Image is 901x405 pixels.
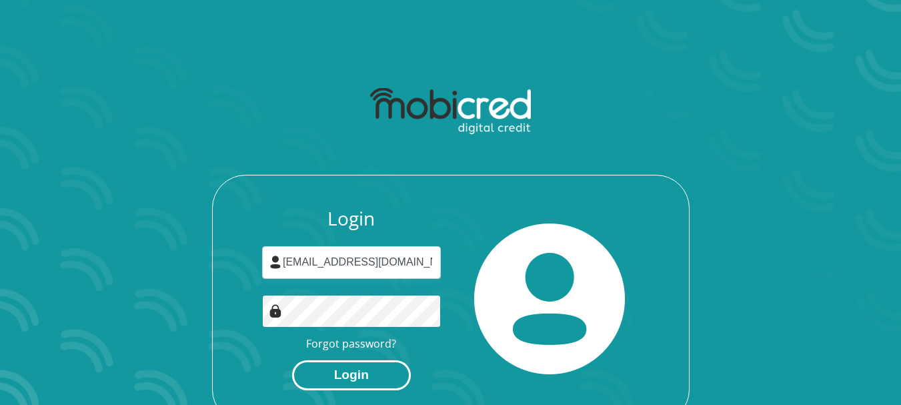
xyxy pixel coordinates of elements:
[370,88,531,135] img: mobicred logo
[269,304,282,318] img: Image
[262,246,441,279] input: Username
[292,360,411,390] button: Login
[306,336,396,351] a: Forgot password?
[262,208,441,230] h3: Login
[269,256,282,269] img: user-icon image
